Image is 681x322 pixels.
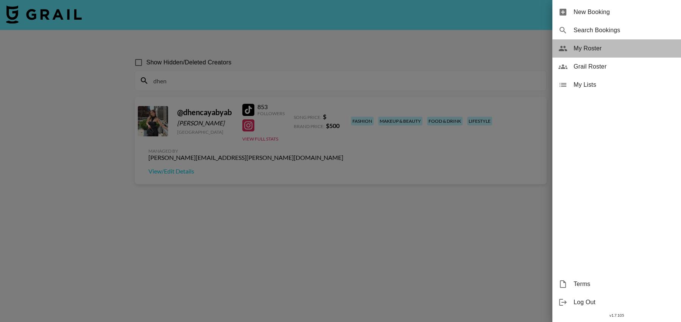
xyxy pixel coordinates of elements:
[552,21,681,39] div: Search Bookings
[552,76,681,94] div: My Lists
[552,293,681,311] div: Log Out
[573,8,675,17] span: New Booking
[573,44,675,53] span: My Roster
[573,280,675,289] span: Terms
[573,298,675,307] span: Log Out
[573,80,675,89] span: My Lists
[552,58,681,76] div: Grail Roster
[552,39,681,58] div: My Roster
[552,3,681,21] div: New Booking
[573,26,675,35] span: Search Bookings
[552,311,681,319] div: v 1.7.105
[573,62,675,71] span: Grail Roster
[552,275,681,293] div: Terms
